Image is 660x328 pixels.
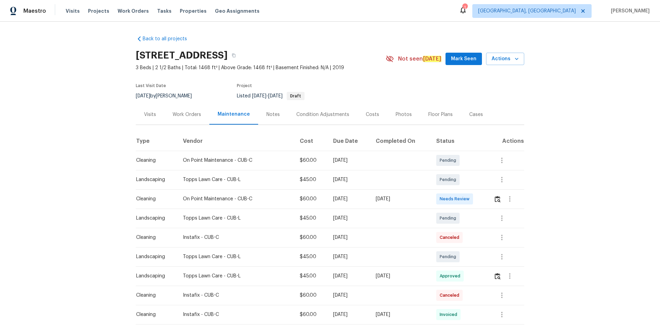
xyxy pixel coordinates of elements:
[177,131,294,151] th: Vendor
[136,176,172,183] div: Landscaping
[136,35,202,42] a: Back to all projects
[478,8,576,14] span: [GEOGRAPHIC_DATA], [GEOGRAPHIC_DATA]
[423,56,441,62] em: [DATE]
[136,292,172,299] div: Cleaning
[237,84,252,88] span: Project
[183,215,289,222] div: Topps Lawn Care - CUB-L
[215,8,260,14] span: Geo Assignments
[300,273,322,279] div: $45.00
[183,176,289,183] div: Topps Lawn Care - CUB-L
[428,111,453,118] div: Floor Plans
[445,53,482,65] button: Mark Seen
[333,311,365,318] div: [DATE]
[333,273,365,279] div: [DATE]
[462,4,467,11] div: 1
[266,111,280,118] div: Notes
[136,273,172,279] div: Landscaping
[440,273,463,279] span: Approved
[66,8,80,14] span: Visits
[469,111,483,118] div: Cases
[144,111,156,118] div: Visits
[440,311,460,318] span: Invoiced
[398,55,441,62] span: Not seen
[157,9,172,13] span: Tasks
[451,55,476,63] span: Mark Seen
[183,234,289,241] div: Instafix - CUB-C
[136,195,172,202] div: Cleaning
[183,253,289,260] div: Topps Lawn Care - CUB-L
[300,157,322,164] div: $60.00
[180,8,207,14] span: Properties
[136,84,166,88] span: Last Visit Date
[183,311,289,318] div: Instafix - CUB-C
[136,92,200,100] div: by [PERSON_NAME]
[333,215,365,222] div: [DATE]
[183,157,289,164] div: On Point Maintenance - CUB-C
[136,234,172,241] div: Cleaning
[495,196,500,202] img: Review Icon
[333,292,365,299] div: [DATE]
[88,8,109,14] span: Projects
[494,268,502,284] button: Review Icon
[268,94,283,98] span: [DATE]
[495,273,500,279] img: Review Icon
[370,131,431,151] th: Completed On
[300,234,322,241] div: $60.00
[237,94,305,98] span: Listed
[296,111,349,118] div: Condition Adjustments
[173,111,201,118] div: Work Orders
[376,311,425,318] div: [DATE]
[440,292,462,299] span: Canceled
[376,195,425,202] div: [DATE]
[440,195,472,202] span: Needs Review
[333,195,365,202] div: [DATE]
[300,176,322,183] div: $45.00
[486,53,524,65] button: Actions
[118,8,149,14] span: Work Orders
[136,131,177,151] th: Type
[440,176,459,183] span: Pending
[136,157,172,164] div: Cleaning
[228,49,240,62] button: Copy Address
[440,253,459,260] span: Pending
[294,131,328,151] th: Cost
[440,234,462,241] span: Canceled
[488,131,524,151] th: Actions
[136,52,228,59] h2: [STREET_ADDRESS]
[396,111,412,118] div: Photos
[183,195,289,202] div: On Point Maintenance - CUB-C
[492,55,519,63] span: Actions
[440,215,459,222] span: Pending
[608,8,650,14] span: [PERSON_NAME]
[431,131,488,151] th: Status
[366,111,379,118] div: Costs
[333,157,365,164] div: [DATE]
[333,176,365,183] div: [DATE]
[252,94,266,98] span: [DATE]
[376,273,425,279] div: [DATE]
[300,195,322,202] div: $60.00
[300,311,322,318] div: $60.00
[183,273,289,279] div: Topps Lawn Care - CUB-L
[252,94,283,98] span: -
[300,253,322,260] div: $45.00
[300,215,322,222] div: $45.00
[136,94,150,98] span: [DATE]
[300,292,322,299] div: $60.00
[328,131,370,151] th: Due Date
[333,253,365,260] div: [DATE]
[218,111,250,118] div: Maintenance
[440,157,459,164] span: Pending
[183,292,289,299] div: Instafix - CUB-C
[23,8,46,14] span: Maestro
[494,191,502,207] button: Review Icon
[136,215,172,222] div: Landscaping
[136,253,172,260] div: Landscaping
[333,234,365,241] div: [DATE]
[136,64,386,71] span: 3 Beds | 2 1/2 Baths | Total: 1468 ft² | Above Grade: 1468 ft² | Basement Finished: N/A | 2019
[287,94,304,98] span: Draft
[136,311,172,318] div: Cleaning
